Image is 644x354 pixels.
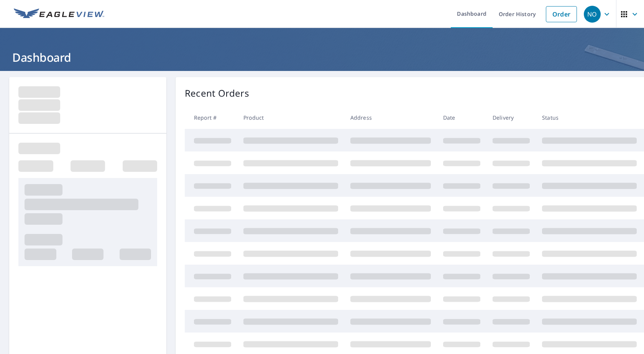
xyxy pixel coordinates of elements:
[584,6,601,23] div: NO
[344,106,437,129] th: Address
[536,106,643,129] th: Status
[9,49,635,65] h1: Dashboard
[185,86,249,100] p: Recent Orders
[437,106,486,129] th: Date
[237,106,344,129] th: Product
[546,6,577,22] a: Order
[185,106,237,129] th: Report #
[14,8,104,20] img: EV Logo
[486,106,536,129] th: Delivery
